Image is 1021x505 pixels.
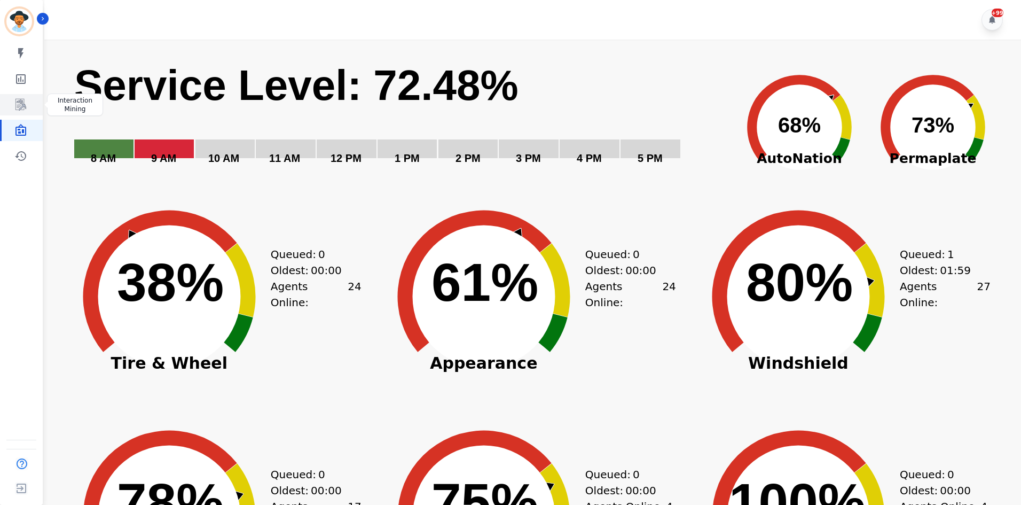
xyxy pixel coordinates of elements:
[947,467,954,483] span: 0
[912,113,954,137] text: 73%
[311,483,342,499] span: 00:00
[348,278,361,310] span: 24
[74,61,519,109] text: Service Level: 72.48%
[866,149,1000,169] span: Permaplate
[151,152,176,164] text: 9 AM
[6,9,32,34] img: Bordered avatar
[733,149,866,169] span: AutoNation
[940,262,971,278] span: 01:59
[585,262,665,278] div: Oldest:
[431,252,538,312] text: 61%
[318,246,325,262] span: 0
[455,152,481,164] text: 2 PM
[208,152,239,164] text: 10 AM
[271,262,351,278] div: Oldest:
[271,467,351,483] div: Queued:
[900,278,991,310] div: Agents Online:
[778,113,821,137] text: 68%
[692,358,905,369] span: Windshield
[271,483,351,499] div: Oldest:
[900,483,980,499] div: Oldest:
[940,483,971,499] span: 00:00
[625,483,656,499] span: 00:00
[318,467,325,483] span: 0
[516,152,541,164] text: 3 PM
[662,278,676,310] span: 24
[117,252,224,312] text: 38%
[377,358,591,369] span: Appearance
[311,262,342,278] span: 00:00
[638,152,663,164] text: 5 PM
[625,262,656,278] span: 00:00
[585,483,665,499] div: Oldest:
[977,278,990,310] span: 27
[91,152,116,164] text: 8 AM
[585,246,665,262] div: Queued:
[992,9,1003,17] div: +99
[331,152,362,164] text: 12 PM
[900,246,980,262] div: Queued:
[633,246,640,262] span: 0
[577,152,602,164] text: 4 PM
[633,467,640,483] span: 0
[585,278,676,310] div: Agents Online:
[395,152,420,164] text: 1 PM
[62,358,276,369] span: Tire & Wheel
[746,252,853,312] text: 80%
[585,467,665,483] div: Queued:
[900,262,980,278] div: Oldest:
[271,278,362,310] div: Agents Online:
[900,467,980,483] div: Queued:
[947,246,954,262] span: 1
[271,246,351,262] div: Queued:
[269,152,300,164] text: 11 AM
[73,59,731,180] svg: Service Level: 0%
